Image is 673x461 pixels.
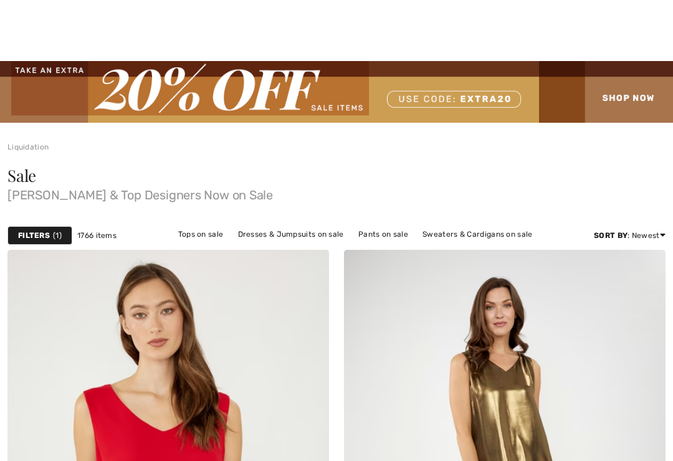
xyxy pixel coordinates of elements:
div: : Newest [594,230,666,241]
a: Tops on sale [172,226,230,242]
a: Liquidation [7,143,49,151]
a: Dresses & Jumpsuits on sale [232,226,350,242]
span: [PERSON_NAME] & Top Designers Now on Sale [7,184,666,201]
a: Sweaters & Cardigans on sale [416,226,538,242]
strong: Sort By [594,231,628,240]
a: Pants on sale [352,226,414,242]
span: 1766 items [77,230,117,241]
a: Outerwear on sale [402,242,482,259]
a: Skirts on sale [338,242,399,259]
span: 1 [53,230,62,241]
strong: Filters [18,230,50,241]
a: Jackets & Blazers on sale [228,242,336,259]
span: Sale [7,164,36,186]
